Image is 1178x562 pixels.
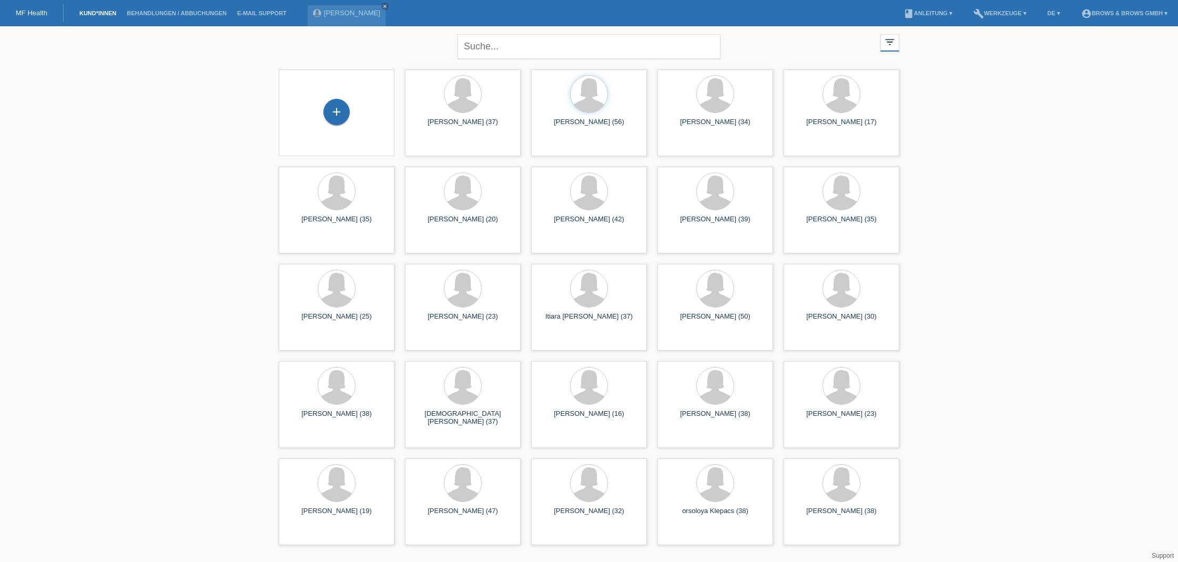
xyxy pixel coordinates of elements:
[413,118,512,135] div: [PERSON_NAME] (37)
[898,10,958,16] a: bookAnleitung ▾
[458,34,720,59] input: Suche...
[903,8,914,19] i: book
[884,36,896,48] i: filter_list
[666,215,765,232] div: [PERSON_NAME] (39)
[666,312,765,329] div: [PERSON_NAME] (50)
[324,103,349,121] div: Kund*in hinzufügen
[232,10,292,16] a: E-Mail Support
[121,10,232,16] a: Behandlungen / Abbuchungen
[413,215,512,232] div: [PERSON_NAME] (20)
[1076,10,1173,16] a: account_circleBrows & Brows GmbH ▾
[973,8,984,19] i: build
[16,9,47,17] a: MF Health
[792,215,891,232] div: [PERSON_NAME] (35)
[413,507,512,524] div: [PERSON_NAME] (47)
[540,312,638,329] div: Itiara [PERSON_NAME] (37)
[287,312,386,329] div: [PERSON_NAME] (25)
[1152,552,1174,559] a: Support
[413,312,512,329] div: [PERSON_NAME] (23)
[413,410,512,426] div: [DEMOGRAPHIC_DATA][PERSON_NAME] (37)
[324,9,380,17] a: [PERSON_NAME]
[792,118,891,135] div: [PERSON_NAME] (17)
[382,4,388,9] i: close
[381,3,389,10] a: close
[540,215,638,232] div: [PERSON_NAME] (42)
[287,507,386,524] div: [PERSON_NAME] (19)
[792,410,891,426] div: [PERSON_NAME] (23)
[666,410,765,426] div: [PERSON_NAME] (38)
[540,410,638,426] div: [PERSON_NAME] (16)
[1081,8,1092,19] i: account_circle
[287,215,386,232] div: [PERSON_NAME] (35)
[540,507,638,524] div: [PERSON_NAME] (32)
[666,118,765,135] div: [PERSON_NAME] (34)
[792,507,891,524] div: [PERSON_NAME] (38)
[287,410,386,426] div: [PERSON_NAME] (38)
[1042,10,1065,16] a: DE ▾
[968,10,1032,16] a: buildWerkzeuge ▾
[74,10,121,16] a: Kund*innen
[540,118,638,135] div: [PERSON_NAME] (56)
[792,312,891,329] div: [PERSON_NAME] (30)
[666,507,765,524] div: orsoloya Klepacs (38)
